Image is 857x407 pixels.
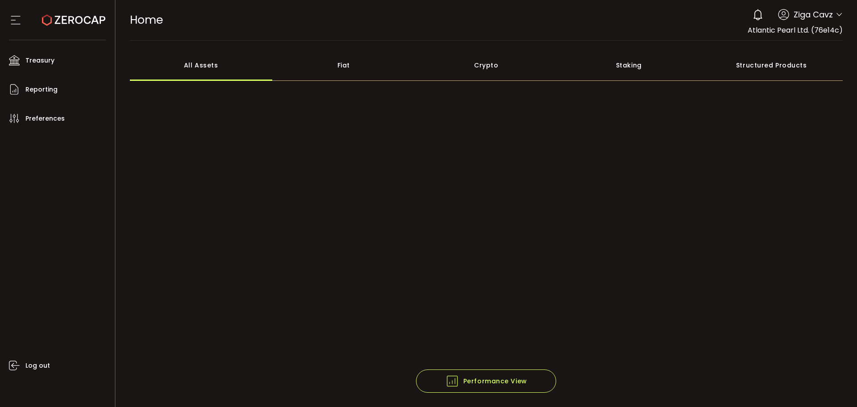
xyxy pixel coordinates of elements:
span: Atlantic Pearl Ltd. (76e14c) [748,25,843,35]
div: All Assets [130,50,273,81]
button: Performance View [416,369,556,393]
div: Structured Products [700,50,843,81]
span: Ziga Cavz [794,8,833,21]
span: Performance View [445,374,527,388]
span: Home [130,12,163,28]
div: Crypto [415,50,558,81]
div: Staking [557,50,700,81]
span: Reporting [25,83,58,96]
span: Preferences [25,112,65,125]
span: Treasury [25,54,54,67]
iframe: Chat Widget [812,364,857,407]
span: Log out [25,359,50,372]
div: Fiat [272,50,415,81]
